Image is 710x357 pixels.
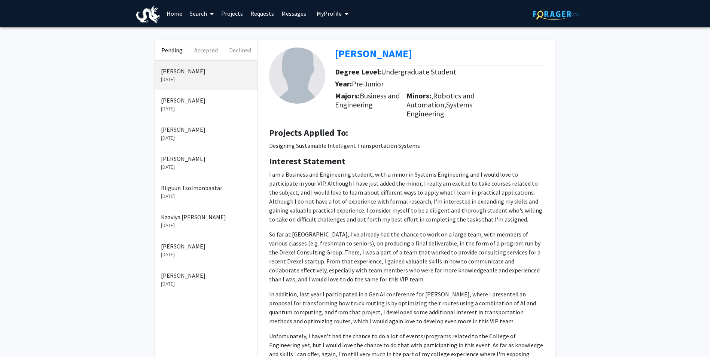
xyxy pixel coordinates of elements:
p: [DATE] [161,105,252,113]
p: [PERSON_NAME] [161,242,252,251]
p: So far at [GEOGRAPHIC_DATA], I've already had the chance to work on a large team, with members of... [269,230,544,284]
a: Opens in a new tab [335,47,412,60]
a: Search [186,0,217,27]
p: [PERSON_NAME] [161,154,252,163]
p: Designing Sustainable Intelligent Transportation Systems [269,141,544,150]
p: [DATE] [161,192,252,200]
button: Declined [223,40,257,60]
span: Business and Engineering [335,91,400,109]
b: Degree Level: [335,67,381,76]
p: [PERSON_NAME] [161,96,252,105]
span: , [431,91,433,100]
p: I am a Business and Engineering student, with a minor in Systems Engineering and I would love to ... [269,170,544,224]
b: [PERSON_NAME] [335,47,412,60]
img: Drexel University Logo [136,6,160,23]
b: Interest Statement [269,155,345,167]
p: Kaaviya [PERSON_NAME] [161,213,252,222]
button: Accepted [189,40,223,60]
img: ForagerOne Logo [533,8,580,20]
p: [DATE] [161,163,252,171]
p: [DATE] [161,251,252,259]
span: Robotics and Automation, [406,91,475,109]
a: Requests [247,0,278,27]
p: Bilguun Tsolmonbaatar [161,183,252,192]
p: [DATE] [161,134,252,142]
span: Undergraduate Student [381,67,456,76]
b: Majors: [335,91,360,100]
p: [DATE] [161,280,252,288]
p: [PERSON_NAME] [161,67,252,76]
p: [PERSON_NAME] [161,271,252,280]
p: In addition, last year I participated in a Gen AI conference for [PERSON_NAME], where I presented... [269,290,544,326]
b: Minors: [406,91,431,100]
span: Pre Junior [352,79,384,88]
b: Projects Applied To: [269,127,348,138]
a: Home [163,0,186,27]
p: [PERSON_NAME] [161,125,252,134]
a: Messages [278,0,310,27]
button: Pending [155,40,189,60]
p: [DATE] [161,76,252,83]
span: Systems Engineering [406,100,472,118]
b: Year: [335,79,352,88]
span: My Profile [317,10,342,17]
img: Profile Picture [269,48,325,104]
p: [DATE] [161,222,252,229]
a: Projects [217,0,247,27]
iframe: Chat [6,323,32,351]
